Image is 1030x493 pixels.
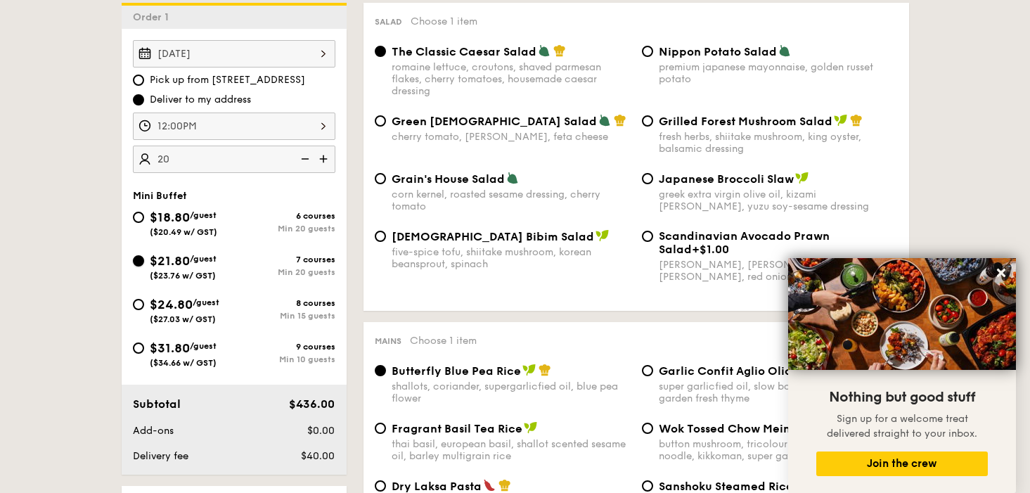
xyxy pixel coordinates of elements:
input: Wok Tossed Chow Meinbutton mushroom, tricolour capsicum, cripsy egg noodle, kikkoman, super garli... [642,423,653,434]
span: Subtotal [133,397,181,411]
input: $24.80/guest($27.03 w/ GST)8 coursesMin 15 guests [133,299,144,310]
img: icon-chef-hat.a58ddaea.svg [614,114,626,127]
img: icon-vegan.f8ff3823.svg [795,172,809,184]
span: Choose 1 item [411,15,477,27]
div: 6 courses [234,211,335,221]
input: Event time [133,113,335,140]
div: 8 courses [234,298,335,308]
div: greek extra virgin olive oil, kizami [PERSON_NAME], yuzu soy-sesame dressing [659,188,898,212]
input: Deliver to my address [133,94,144,105]
div: Min 20 guests [234,267,335,277]
img: icon-chef-hat.a58ddaea.svg [539,364,551,376]
span: ($34.66 w/ GST) [150,358,217,368]
img: icon-vegan.f8ff3823.svg [596,229,610,242]
input: $21.80/guest($23.76 w/ GST)7 coursesMin 20 guests [133,255,144,267]
input: Pick up from [STREET_ADDRESS] [133,75,144,86]
img: DSC07876-Edit02-Large.jpeg [788,258,1016,370]
span: Grain's House Salad [392,172,505,186]
input: [DEMOGRAPHIC_DATA] Bibim Saladfive-spice tofu, shiitake mushroom, korean beansprout, spinach [375,231,386,242]
span: Salad [375,17,402,27]
div: [PERSON_NAME], [PERSON_NAME], [PERSON_NAME], red onion [659,259,898,283]
input: Grain's House Saladcorn kernel, roasted sesame dressing, cherry tomato [375,173,386,184]
input: Nippon Potato Saladpremium japanese mayonnaise, golden russet potato [642,46,653,57]
span: Wok Tossed Chow Mein [659,422,790,435]
input: Dry Laksa Pastadried shrimp, coconut cream, laksa leaf [375,480,386,492]
span: Delivery fee [133,450,188,462]
div: Min 20 guests [234,224,335,233]
img: icon-chef-hat.a58ddaea.svg [498,479,511,492]
span: $24.80 [150,297,193,312]
span: $18.80 [150,210,190,225]
img: icon-vegetarian.fe4039eb.svg [538,44,551,57]
img: icon-vegetarian.fe4039eb.svg [598,114,611,127]
div: Min 10 guests [234,354,335,364]
span: Japanese Broccoli Slaw [659,172,794,186]
input: Garlic Confit Aglio Oliosuper garlicfied oil, slow baked cherry tomatoes, garden fresh thyme [642,365,653,376]
span: Mini Buffet [133,190,187,202]
input: Green [DEMOGRAPHIC_DATA] Saladcherry tomato, [PERSON_NAME], feta cheese [375,115,386,127]
span: Order 1 [133,11,174,23]
div: Min 15 guests [234,311,335,321]
span: +$1.00 [692,243,729,256]
span: ($20.49 w/ GST) [150,227,217,237]
div: premium japanese mayonnaise, golden russet potato [659,61,898,85]
img: icon-vegan.f8ff3823.svg [522,364,536,376]
input: The Classic Caesar Saladromaine lettuce, croutons, shaved parmesan flakes, cherry tomatoes, house... [375,46,386,57]
span: Garlic Confit Aglio Olio [659,364,792,378]
input: Number of guests [133,146,335,173]
span: Butterfly Blue Pea Rice [392,364,521,378]
span: Sign up for a welcome treat delivered straight to your inbox. [827,413,977,440]
input: Sanshoku Steamed Ricemultigrain rice, roasted black soybean [642,480,653,492]
span: $21.80 [150,253,190,269]
button: Close [990,262,1012,284]
span: Dry Laksa Pasta [392,480,482,493]
input: $18.80/guest($20.49 w/ GST)6 coursesMin 20 guests [133,212,144,223]
span: /guest [193,297,219,307]
input: $31.80/guest($34.66 w/ GST)9 coursesMin 10 guests [133,342,144,354]
span: Green [DEMOGRAPHIC_DATA] Salad [392,115,597,128]
div: super garlicfied oil, slow baked cherry tomatoes, garden fresh thyme [659,380,898,404]
span: Choose 1 item [410,335,477,347]
span: /guest [190,254,217,264]
div: romaine lettuce, croutons, shaved parmesan flakes, cherry tomatoes, housemade caesar dressing [392,61,631,97]
input: Scandinavian Avocado Prawn Salad+$1.00[PERSON_NAME], [PERSON_NAME], [PERSON_NAME], red onion [642,231,653,242]
img: icon-vegetarian.fe4039eb.svg [778,44,791,57]
div: button mushroom, tricolour capsicum, cripsy egg noodle, kikkoman, super garlicfied oil [659,438,898,462]
span: Grilled Forest Mushroom Salad [659,115,832,128]
div: 7 courses [234,255,335,264]
img: icon-chef-hat.a58ddaea.svg [553,44,566,57]
img: icon-reduce.1d2dbef1.svg [293,146,314,172]
img: icon-add.58712e84.svg [314,146,335,172]
span: Scandinavian Avocado Prawn Salad [659,229,830,256]
div: fresh herbs, shiitake mushroom, king oyster, balsamic dressing [659,131,898,155]
input: Event date [133,40,335,68]
span: Pick up from [STREET_ADDRESS] [150,73,305,87]
span: ($27.03 w/ GST) [150,314,216,324]
span: Nothing but good stuff [829,389,975,406]
img: icon-vegan.f8ff3823.svg [524,421,538,434]
input: Fragrant Basil Tea Ricethai basil, european basil, shallot scented sesame oil, barley multigrain ... [375,423,386,434]
input: Grilled Forest Mushroom Saladfresh herbs, shiitake mushroom, king oyster, balsamic dressing [642,115,653,127]
span: /guest [190,341,217,351]
span: [DEMOGRAPHIC_DATA] Bibim Salad [392,230,594,243]
span: The Classic Caesar Salad [392,45,536,58]
input: Japanese Broccoli Slawgreek extra virgin olive oil, kizami [PERSON_NAME], yuzu soy-sesame dressing [642,173,653,184]
img: icon-vegan.f8ff3823.svg [834,114,848,127]
img: icon-vegetarian.fe4039eb.svg [506,172,519,184]
div: thai basil, european basil, shallot scented sesame oil, barley multigrain rice [392,438,631,462]
span: $31.80 [150,340,190,356]
span: Fragrant Basil Tea Rice [392,422,522,435]
div: five-spice tofu, shiitake mushroom, korean beansprout, spinach [392,246,631,270]
div: cherry tomato, [PERSON_NAME], feta cheese [392,131,631,143]
span: $40.00 [301,450,335,462]
div: 9 courses [234,342,335,352]
span: Deliver to my address [150,93,251,107]
span: Sanshoku Steamed Rice [659,480,793,493]
span: ($23.76 w/ GST) [150,271,216,281]
button: Join the crew [816,452,988,476]
img: icon-spicy.37a8142b.svg [483,479,496,492]
span: Mains [375,336,401,346]
span: $0.00 [307,425,335,437]
input: Butterfly Blue Pea Riceshallots, coriander, supergarlicfied oil, blue pea flower [375,365,386,376]
div: shallots, coriander, supergarlicfied oil, blue pea flower [392,380,631,404]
